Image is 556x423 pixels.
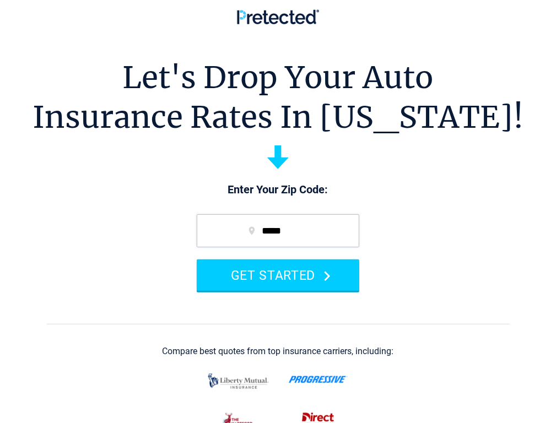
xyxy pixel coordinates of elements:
div: Compare best quotes from top insurance carriers, including: [163,346,394,356]
input: zip code [197,214,359,247]
p: Enter Your Zip Code: [186,182,370,198]
h1: Let's Drop Your Auto Insurance Rates In [US_STATE]! [33,58,523,137]
img: progressive [289,376,348,383]
img: liberty [205,368,272,394]
img: Pretected Logo [237,9,319,24]
button: GET STARTED [197,259,359,291]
